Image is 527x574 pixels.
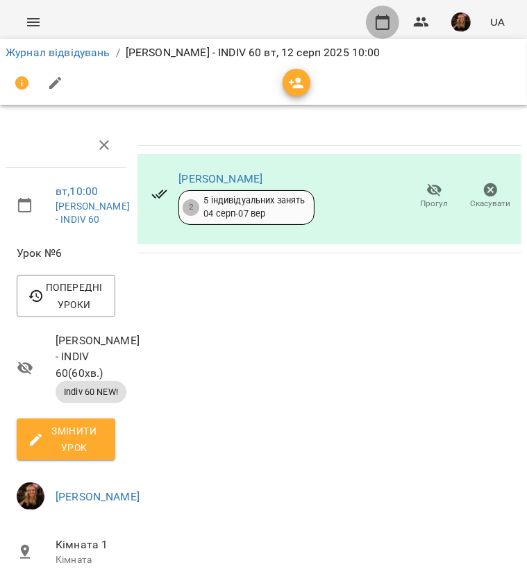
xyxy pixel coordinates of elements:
span: Попередні уроки [28,279,104,312]
span: UA [490,15,505,29]
img: 019b2ef03b19e642901f9fba5a5c5a68.jpg [17,482,44,510]
span: Урок №6 [17,245,115,262]
button: Змінити урок [17,419,115,460]
span: Indiv 60 NEW! [56,386,126,398]
a: [PERSON_NAME] [56,490,140,503]
button: Прогул [406,177,462,216]
button: Menu [17,6,50,39]
img: 019b2ef03b19e642901f9fba5a5c5a68.jpg [451,12,471,32]
a: вт , 10:00 [56,185,98,198]
nav: breadcrumb [6,44,521,61]
a: [PERSON_NAME] - INDIV 60 [56,201,130,226]
div: 5 індивідуальних занять 04 серп - 07 вер [203,194,305,220]
p: Кімната [56,553,115,567]
a: [PERSON_NAME] [178,172,262,185]
button: Попередні уроки [17,275,115,316]
span: Скасувати [471,198,511,210]
span: Змінити урок [28,423,104,456]
li: / [116,44,120,61]
a: Журнал відвідувань [6,46,110,59]
p: [PERSON_NAME] - INDIV 60 вт, 12 серп 2025 10:00 [126,44,380,61]
span: Кімната 1 [56,537,115,553]
button: Скасувати [462,177,519,216]
span: Прогул [421,198,449,210]
span: [PERSON_NAME] - INDIV 60 ( 60 хв. ) [56,332,115,382]
div: 2 [183,199,199,216]
button: UA [485,9,510,35]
